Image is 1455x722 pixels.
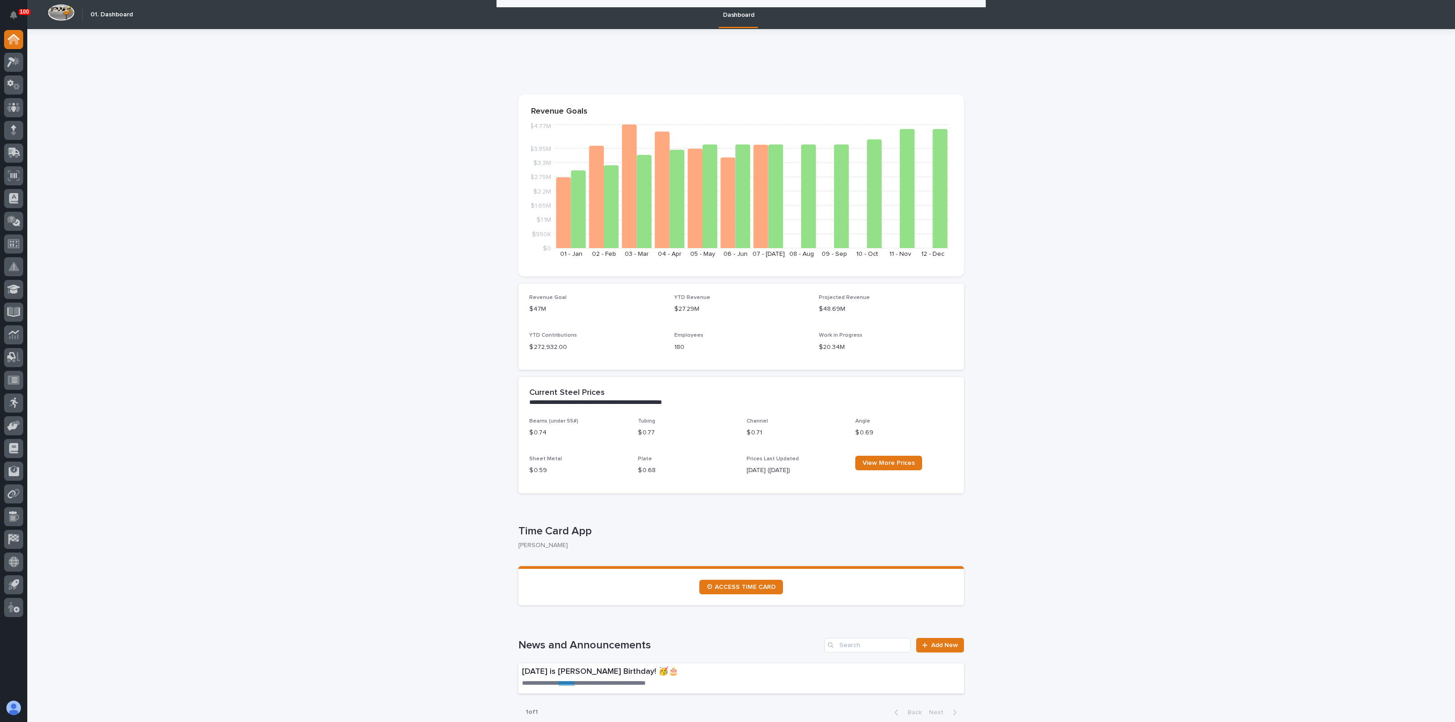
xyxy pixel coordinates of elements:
[856,251,878,257] text: 10 - Oct
[889,251,911,257] text: 11 - Nov
[529,388,605,398] h2: Current Steel Prices
[530,174,551,180] tspan: $2.75M
[532,231,551,237] tspan: $550K
[90,11,133,19] h2: 01. Dashboard
[529,418,578,424] span: Beams (under 55#)
[4,5,23,25] button: Notifications
[747,428,844,438] p: $ 0.71
[789,251,814,257] text: 08 - Aug
[855,456,922,470] a: View More Prices
[925,708,964,717] button: Next
[529,295,567,300] span: Revenue Goal
[518,542,957,549] p: [PERSON_NAME]
[674,295,710,300] span: YTD Revenue
[638,456,652,462] span: Plate
[537,217,551,223] tspan: $1.1M
[560,251,582,257] text: 01 - Jan
[533,160,551,166] tspan: $3.3M
[529,428,627,438] p: $ 0.74
[638,466,736,475] p: $ 0.68
[753,251,785,257] text: 07 - [DATE]
[529,466,627,475] p: $ 0.59
[855,418,870,424] span: Angle
[747,456,799,462] span: Prices Last Updated
[592,251,616,257] text: 02 - Feb
[518,639,821,652] h1: News and Announcements
[887,708,925,717] button: Back
[690,251,715,257] text: 05 - May
[819,343,953,352] p: $20.34M
[522,667,802,677] p: [DATE] is [PERSON_NAME] Birthday! 🥳🎂
[658,251,682,257] text: 04 - Apr
[929,709,949,716] span: Next
[20,9,29,15] p: 100
[638,418,655,424] span: Tubing
[819,333,863,338] span: Work in Progress
[855,428,953,438] p: $ 0.69
[531,203,551,209] tspan: $1.65M
[699,580,783,594] a: ⏲ ACCESS TIME CARD
[921,251,944,257] text: 12 - Dec
[747,466,844,475] p: [DATE] ([DATE])
[916,638,964,652] a: Add New
[529,343,663,352] p: $ 272,932.00
[723,251,748,257] text: 06 - Jun
[533,188,551,194] tspan: $2.2M
[674,304,808,314] p: $27.29M
[531,107,951,117] p: Revenue Goals
[529,333,577,338] span: YTD Contributions
[530,145,551,152] tspan: $3.85M
[822,251,847,257] text: 09 - Sep
[707,584,776,590] span: ⏲ ACCESS TIME CARD
[674,343,808,352] p: 180
[529,456,562,462] span: Sheet Metal
[931,642,958,648] span: Add New
[902,709,922,716] span: Back
[674,333,703,338] span: Employees
[4,698,23,717] button: users-avatar
[530,123,551,129] tspan: $4.77M
[819,304,953,314] p: $48.69M
[824,638,911,652] input: Search
[625,251,649,257] text: 03 - Mar
[747,418,768,424] span: Channel
[543,245,551,252] tspan: $0
[819,295,870,300] span: Projected Revenue
[638,428,736,438] p: $ 0.77
[518,525,960,538] p: Time Card App
[48,4,75,21] img: Workspace Logo
[11,11,23,25] div: Notifications100
[863,460,915,466] span: View More Prices
[529,304,663,314] p: $47M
